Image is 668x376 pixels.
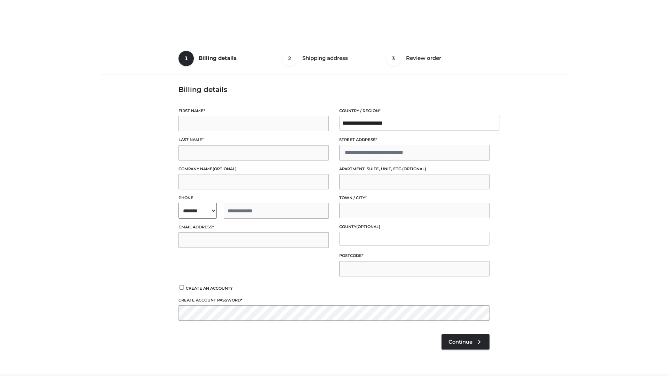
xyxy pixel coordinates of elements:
label: Last name [178,136,329,143]
span: (optional) [356,224,380,229]
label: Apartment, suite, unit, etc. [339,166,490,172]
label: Town / City [339,195,490,201]
span: 3 [386,51,401,66]
span: 2 [282,51,297,66]
label: Email address [178,224,329,230]
span: 1 [178,51,194,66]
span: (optional) [213,166,237,171]
span: Create an account? [186,286,233,291]
label: County [339,224,490,230]
span: Continue [448,339,472,345]
span: Shipping address [302,55,348,61]
span: Review order [406,55,441,61]
label: Company name [178,166,329,172]
label: Phone [178,195,329,201]
a: Continue [442,334,490,350]
span: (optional) [402,166,426,171]
label: Postcode [339,252,490,259]
input: Create an account? [178,285,185,290]
label: Create account password [178,297,490,304]
span: Billing details [199,55,237,61]
label: Country / Region [339,108,490,114]
label: Street address [339,136,490,143]
label: First name [178,108,329,114]
h3: Billing details [178,85,490,94]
